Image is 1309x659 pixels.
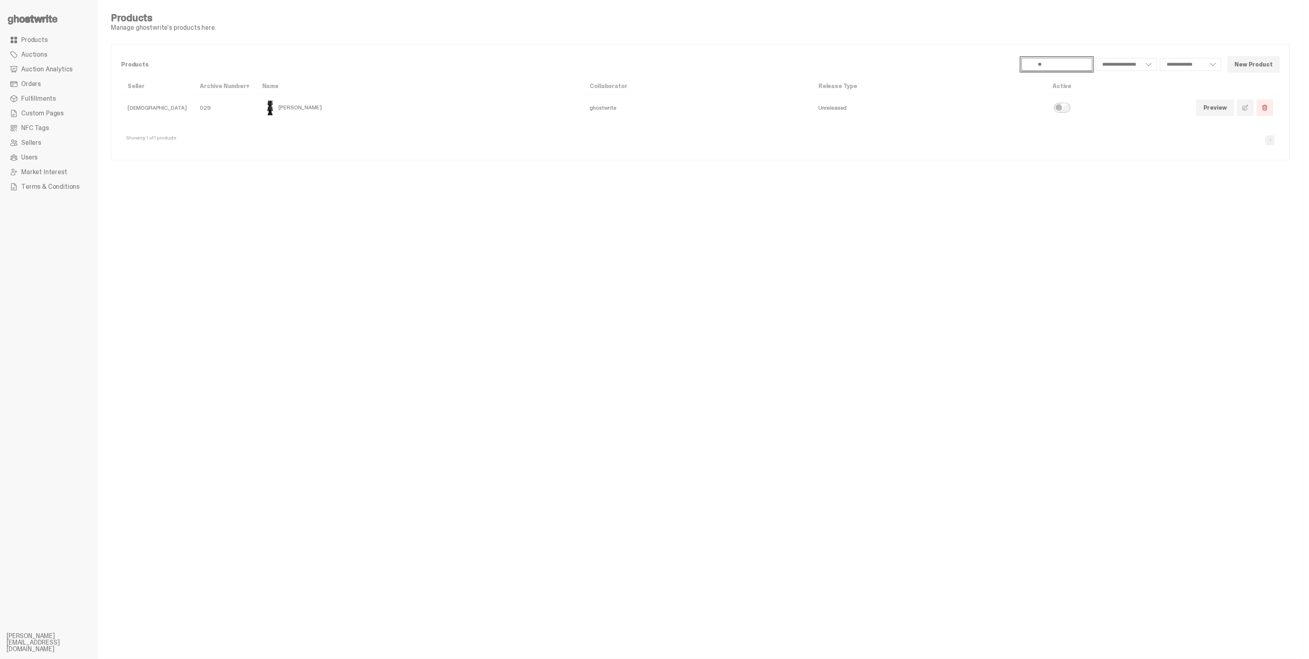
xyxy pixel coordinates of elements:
span: Sellers [21,139,41,146]
span: Terms & Conditions [21,184,80,190]
a: Active [1053,82,1071,90]
td: [DEMOGRAPHIC_DATA] [121,95,193,121]
a: Auction Analytics [7,62,91,77]
a: Products [7,33,91,47]
span: Auction Analytics [21,66,73,73]
button: Delete Product [1257,100,1273,116]
a: Auctions [7,47,91,62]
td: [PERSON_NAME] [256,95,584,121]
a: Archive Number▾ [200,82,249,90]
th: Seller [121,78,193,95]
button: New Product [1228,56,1280,73]
span: Products [21,37,48,43]
p: Products [121,62,1015,67]
span: Market Interest [21,169,67,175]
a: Fulfillments [7,91,91,106]
th: Name [256,78,584,95]
p: Manage ghostwrite's products here. [111,24,216,31]
a: Market Interest [7,165,91,179]
a: Orders [7,77,91,91]
li: [PERSON_NAME][EMAIL_ADDRESS][DOMAIN_NAME] [7,633,104,652]
th: Release Type [812,78,1046,95]
span: NFC Tags [21,125,49,131]
span: Fulfillments [21,95,56,102]
img: Landon [262,100,279,116]
a: Custom Pages [7,106,91,121]
span: Orders [21,81,41,87]
a: Sellers [7,135,91,150]
td: ghostwrite [584,95,812,121]
a: Users [7,150,91,165]
th: Collaborator [584,78,812,95]
h4: Products [111,13,216,23]
div: Showing 1 of 1 products [126,135,177,142]
td: 029 [193,95,256,121]
span: ▾ [246,82,249,90]
td: Unreleased [812,95,1046,121]
span: Custom Pages [21,110,64,117]
span: Auctions [21,51,47,58]
a: Terms & Conditions [7,179,91,194]
a: Preview [1196,100,1234,116]
a: NFC Tags [7,121,91,135]
span: Users [21,154,38,161]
